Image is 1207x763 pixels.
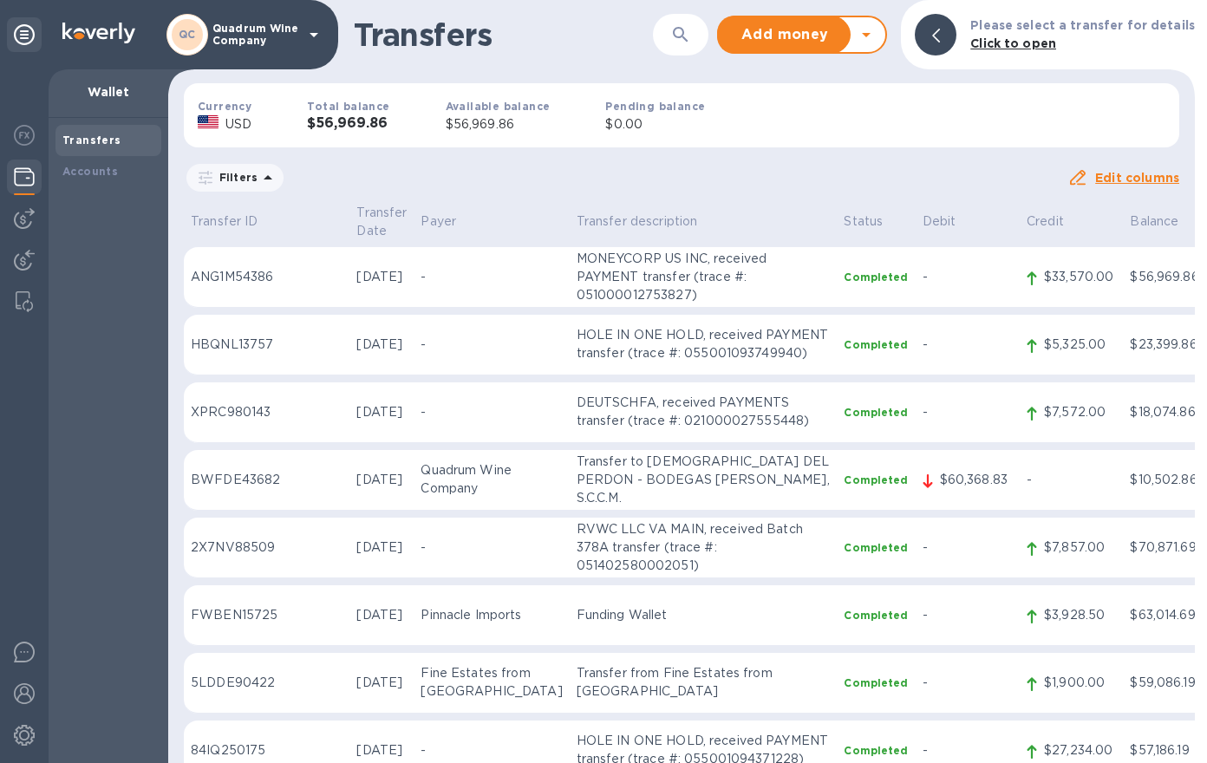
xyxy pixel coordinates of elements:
p: USD [225,115,251,134]
p: Completed [844,473,908,487]
p: [DATE] [356,268,407,286]
p: ANG1M54386 [191,268,343,286]
p: [DATE] [356,336,407,354]
p: MONEYCORP US INC, received PAYMENT transfer (trace #: 051000012753827) [577,250,831,304]
p: $56,969.86 [1130,268,1207,286]
div: Unpin categories [7,17,42,52]
p: 84IQ250175 [191,741,343,760]
p: $18,074.86 [1130,403,1207,421]
p: $7,857.00 [1044,538,1116,557]
p: Debit [923,212,1013,231]
img: Foreign exchange [14,125,35,146]
p: BWFDE43682 [191,471,343,489]
p: $0.00 [605,115,705,134]
p: $3,928.50 [1044,606,1116,624]
p: $5,325.00 [1044,336,1116,354]
p: 2X7NV88509 [191,538,343,557]
p: Status [844,212,908,231]
p: - [421,538,562,557]
p: $60,368.83 [940,471,1013,489]
u: Edit columns [1095,171,1179,185]
button: Add money [719,17,851,52]
b: Pending balance [605,100,705,113]
p: Balance [1130,212,1207,231]
p: $70,871.69 [1130,538,1207,557]
p: RVWC LLC VA MAIN, received Batch 378A transfer (trace #: 051402580002051) [577,520,831,575]
p: Payer [421,212,562,231]
p: - [923,606,1013,624]
h1: Transfers [354,16,653,53]
p: - [421,741,562,760]
img: Wallets [14,166,35,187]
p: Transfer to [DEMOGRAPHIC_DATA] DEL PERDON - BODEGAS [PERSON_NAME], S.C.C.M. [577,453,831,507]
p: HBQNL13757 [191,336,343,354]
p: DEUTSCHFA, received PAYMENTS transfer (trace #: 021000027555448) [577,394,831,430]
p: [DATE] [356,606,407,624]
p: - [923,538,1013,557]
p: Transfer description [577,212,831,231]
p: $23,399.86 [1130,336,1207,354]
b: Accounts [62,165,118,178]
p: [DATE] [356,674,407,692]
p: Wallet [62,83,154,101]
p: Completed [844,675,908,690]
p: - [421,336,562,354]
p: Funding Wallet [577,606,831,624]
b: Click to open [970,36,1056,50]
b: Transfers [62,134,121,147]
p: [DATE] [356,403,407,421]
p: - [1027,471,1116,489]
p: $59,086.19 [1130,674,1207,692]
p: - [923,741,1013,760]
p: Quadrum Wine Company [421,461,562,498]
p: Completed [844,270,908,284]
p: Completed [844,608,908,623]
p: $57,186.19 [1130,741,1207,760]
p: [DATE] [356,538,407,557]
p: 5LDDE90422 [191,674,343,692]
p: $56,969.86 [446,115,551,134]
p: $1,900.00 [1044,674,1116,692]
p: Pinnacle Imports [421,606,562,624]
p: - [923,268,1013,286]
p: Transfer Date [356,204,407,240]
h3: $56,969.86 [307,115,389,132]
p: - [923,403,1013,421]
p: $7,572.00 [1044,403,1116,421]
p: Fine Estates from [GEOGRAPHIC_DATA] [421,664,562,701]
p: $10,502.86 [1130,471,1207,489]
b: Please select a transfer for details [970,18,1195,32]
p: Quadrum Wine Company [212,23,299,47]
p: Completed [844,337,908,352]
p: Transfer ID [191,212,343,231]
p: Completed [844,743,908,758]
span: Add money [733,24,837,45]
p: - [923,336,1013,354]
p: [DATE] [356,471,407,489]
p: Filters [212,170,258,185]
p: XPRC980143 [191,403,343,421]
p: [DATE] [356,741,407,760]
b: Currency [198,100,251,113]
p: Completed [844,405,908,420]
p: Completed [844,540,908,555]
p: - [421,403,562,421]
p: Transfer from Fine Estates from [GEOGRAPHIC_DATA] [577,664,831,701]
p: $33,570.00 [1044,268,1116,286]
p: $27,234.00 [1044,741,1116,760]
p: FWBEN15725 [191,606,343,624]
b: Available balance [446,100,551,113]
p: Credit [1027,212,1116,231]
b: QC [179,28,196,41]
p: HOLE IN ONE HOLD, received PAYMENT transfer (trace #: 055001093749940) [577,326,831,362]
b: Total balance [307,100,389,113]
p: - [923,674,1013,692]
img: Logo [62,23,135,43]
p: $63,014.69 [1130,606,1207,624]
p: - [421,268,562,286]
